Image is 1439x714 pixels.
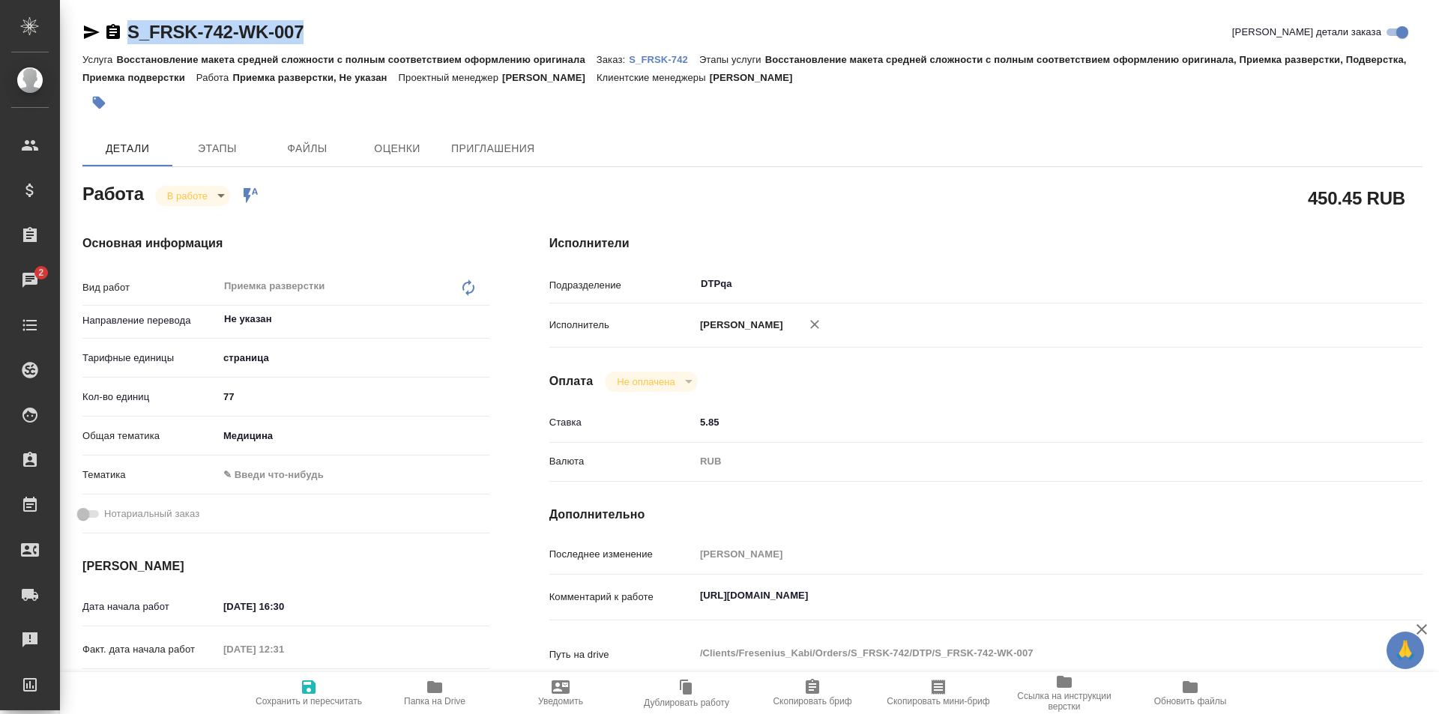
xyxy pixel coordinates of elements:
span: Скопировать мини-бриф [887,696,989,707]
button: Добавить тэг [82,86,115,119]
a: 2 [4,261,56,299]
p: Заказ: [597,54,629,65]
h4: Основная информация [82,235,489,252]
button: Папка на Drive [372,672,498,714]
span: Файлы [271,139,343,158]
span: Этапы [181,139,253,158]
div: ✎ Введи что-нибудь [223,468,471,482]
h4: Исполнители [549,235,1423,252]
button: Сохранить и пересчитать [246,672,372,714]
p: Работа [196,72,233,83]
button: Удалить исполнителя [798,308,831,341]
span: Папка на Drive [404,696,465,707]
span: Ссылка на инструкции верстки [1010,691,1118,712]
span: [PERSON_NAME] детали заказа [1232,25,1381,40]
p: Проектный менеджер [399,72,502,83]
span: Скопировать бриф [773,696,851,707]
span: Сохранить и пересчитать [256,696,362,707]
button: Уведомить [498,672,624,714]
button: Скопировать бриф [749,672,875,714]
span: Нотариальный заказ [104,506,199,521]
p: Приемка разверстки, Не указан [232,72,398,83]
p: Восстановление макета средней сложности с полным соответствием оформлению оригинала [116,54,596,65]
span: Уведомить [538,696,583,707]
span: Обновить файлы [1154,696,1227,707]
div: RUB [695,449,1350,474]
p: [PERSON_NAME] [502,72,597,83]
span: Приглашения [451,139,535,158]
p: Подразделение [549,278,695,293]
p: Тарифные единицы [82,351,218,366]
textarea: [URL][DOMAIN_NAME] [695,583,1350,608]
p: Факт. дата начала работ [82,642,218,657]
div: ✎ Введи что-нибудь [218,462,489,488]
p: Исполнитель [549,318,695,333]
button: Ссылка на инструкции верстки [1001,672,1127,714]
p: Ставка [549,415,695,430]
p: Валюта [549,454,695,469]
h4: Дополнительно [549,506,1423,524]
button: Скопировать мини-бриф [875,672,1001,714]
p: S_FRSK-742 [629,54,699,65]
p: Тематика [82,468,218,482]
a: S_FRSK-742-WK-007 [127,22,304,42]
span: Дублировать работу [644,698,729,708]
p: [PERSON_NAME] [695,318,783,333]
p: Кол-во единиц [82,390,218,405]
span: Оценки [361,139,433,158]
button: Скопировать ссылку [104,23,122,41]
p: Комментарий к работе [549,590,695,605]
textarea: /Clients/Fresenius_Kabi/Orders/S_FRSK-742/DTP/S_FRSK-742-WK-007 [695,641,1350,666]
h2: Работа [82,179,144,206]
p: Направление перевода [82,313,218,328]
h4: Оплата [549,372,594,390]
p: Дата начала работ [82,599,218,614]
p: Услуга [82,54,116,65]
h2: 450.45 RUB [1308,185,1405,211]
input: ✎ Введи что-нибудь [695,411,1350,433]
button: Скопировать ссылку для ЯМессенджера [82,23,100,41]
p: Последнее изменение [549,547,695,562]
div: страница [218,345,489,371]
p: Путь на drive [549,647,695,662]
span: Детали [91,139,163,158]
p: Клиентские менеджеры [597,72,710,83]
button: 🙏 [1387,632,1424,669]
input: Пустое поле [218,638,349,660]
a: S_FRSK-742 [629,52,699,65]
input: ✎ Введи что-нибудь [218,386,489,408]
button: Не оплачена [612,375,679,388]
p: Этапы услуги [699,54,765,65]
button: Open [481,318,484,321]
input: Пустое поле [695,543,1350,565]
p: Общая тематика [82,429,218,444]
div: Медицина [218,423,489,449]
span: 2 [29,265,52,280]
div: В работе [155,186,230,206]
button: Open [1342,282,1345,285]
p: [PERSON_NAME] [710,72,804,83]
button: Дублировать работу [624,672,749,714]
span: 🙏 [1393,635,1418,666]
div: В работе [605,372,697,392]
p: Вид работ [82,280,218,295]
button: Обновить файлы [1127,672,1253,714]
button: В работе [163,190,212,202]
input: ✎ Введи что-нибудь [218,596,349,617]
h4: [PERSON_NAME] [82,557,489,575]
